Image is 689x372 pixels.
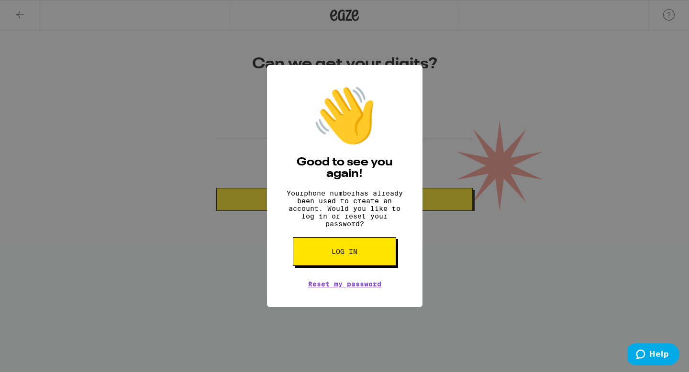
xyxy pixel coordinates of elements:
[332,248,357,255] span: Log in
[627,343,679,367] iframe: Opens a widget where you can find more information
[308,280,381,288] a: Reset my password
[311,84,378,147] div: 👋
[293,237,396,266] button: Log in
[281,189,408,228] p: Your phone number has already been used to create an account. Would you like to log in or reset y...
[281,157,408,180] h2: Good to see you again!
